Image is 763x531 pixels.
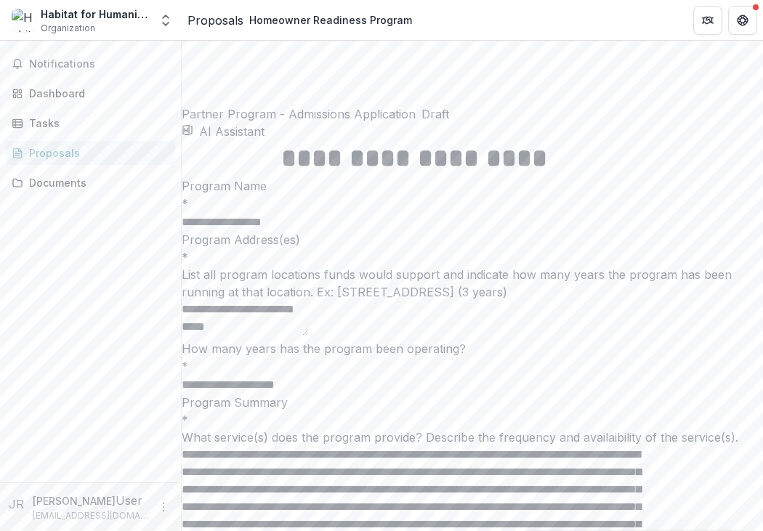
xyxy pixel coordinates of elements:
div: Homeowner Readiness Program [249,12,412,28]
img: Habitat for Humanity of Eastern Connecticut, Inc. [12,9,35,32]
span: Notifications [29,58,169,70]
a: Documents [6,171,175,195]
button: Notifications [6,52,175,76]
p: [PERSON_NAME] [33,493,116,508]
nav: breadcrumb [187,9,418,31]
button: Open entity switcher [156,6,176,35]
a: Proposals [187,12,243,29]
button: Partners [693,6,722,35]
button: AI Assistant [193,123,265,140]
span: Draft [421,105,449,123]
a: Proposals [6,141,175,165]
p: Program Name [182,177,763,195]
span: Organization [41,22,95,35]
button: Get Help [728,6,757,35]
div: What service(s) does the program provide? Describe the frequency and availaibility of the service... [182,429,763,446]
p: Program Summary [182,394,763,411]
button: More [155,498,172,516]
a: Dashboard [6,81,175,105]
p: Program Address(es) [182,231,763,248]
div: Jacqueline Richter [9,495,27,513]
div: Documents [29,175,163,190]
p: User [116,492,142,509]
div: Dashboard [29,86,163,101]
div: Habitat for Humanity of Eastern [US_STATE], Inc. [41,7,150,22]
button: download-proposal [182,124,193,136]
p: Partner Program - Admissions Application [182,105,416,123]
div: Proposals [29,145,163,161]
p: How many years has the program been operating? [182,340,763,357]
p: [EMAIL_ADDRESS][DOMAIN_NAME] [33,509,149,522]
div: Tasks [29,115,163,131]
a: Tasks [6,111,175,135]
div: List all program locations funds would support and indicate how many years the program has been r... [182,266,763,301]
